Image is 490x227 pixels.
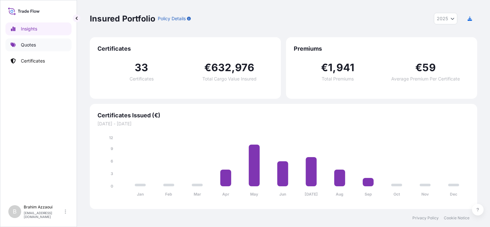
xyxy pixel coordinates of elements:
[393,192,400,197] tspan: Oct
[24,205,63,210] p: Brahim Azzaoui
[97,121,469,127] span: [DATE] - [DATE]
[422,63,435,73] span: 59
[321,63,328,73] span: €
[421,192,429,197] tspan: Nov
[305,192,318,197] tspan: [DATE]
[235,63,255,73] span: 976
[194,192,201,197] tspan: Mar
[412,215,439,221] a: Privacy Policy
[21,42,36,48] p: Quotes
[204,63,211,73] span: €
[97,112,469,119] span: Certificates Issued (€)
[444,215,469,221] a: Cookie Notice
[450,192,457,197] tspan: Dec
[250,192,258,197] tspan: May
[333,63,336,73] span: ,
[202,77,257,81] span: Total Cargo Value Insured
[5,22,72,35] a: Insights
[336,63,355,73] span: 941
[391,77,460,81] span: Average Premium Per Certificate
[111,159,113,164] tspan: 6
[279,192,286,197] tspan: Jun
[336,192,343,197] tspan: Aug
[322,77,354,81] span: Total Premiums
[97,45,273,53] span: Certificates
[232,63,235,73] span: ,
[158,15,186,22] p: Policy Details
[434,13,457,24] button: Year Selector
[415,63,422,73] span: €
[165,192,172,197] tspan: Feb
[5,55,72,67] a: Certificates
[21,58,45,64] p: Certificates
[130,77,154,81] span: Certificates
[90,13,155,24] p: Insured Portfolio
[135,63,148,73] span: 33
[13,208,17,215] span: B
[111,184,113,189] tspan: 0
[137,192,144,197] tspan: Jan
[109,135,113,140] tspan: 12
[328,63,333,73] span: 1
[21,26,37,32] p: Insights
[111,171,113,176] tspan: 3
[111,146,113,151] tspan: 9
[5,38,72,51] a: Quotes
[211,63,232,73] span: 632
[294,45,469,53] span: Premiums
[222,192,229,197] tspan: Apr
[365,192,372,197] tspan: Sep
[24,211,63,219] p: [EMAIL_ADDRESS][DOMAIN_NAME]
[437,15,448,22] span: 2025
